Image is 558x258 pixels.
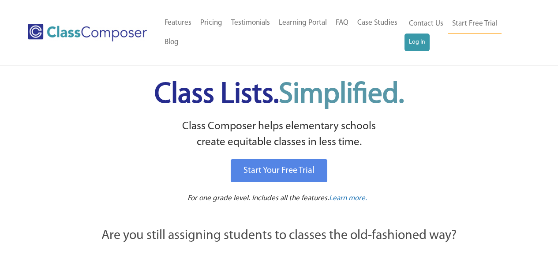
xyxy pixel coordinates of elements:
[331,13,353,33] a: FAQ
[227,13,274,33] a: Testimonials
[160,13,196,33] a: Features
[448,14,502,34] a: Start Free Trial
[274,13,331,33] a: Learning Portal
[404,14,524,51] nav: Header Menu
[231,159,327,182] a: Start Your Free Trial
[196,13,227,33] a: Pricing
[154,81,404,109] span: Class Lists.
[353,13,402,33] a: Case Studies
[329,193,367,204] a: Learn more.
[404,34,430,51] a: Log In
[404,14,448,34] a: Contact Us
[160,13,404,52] nav: Header Menu
[160,33,183,52] a: Blog
[243,166,315,175] span: Start Your Free Trial
[329,194,367,202] span: Learn more.
[279,81,404,109] span: Simplified.
[53,119,506,151] p: Class Composer helps elementary schools create equitable classes in less time.
[187,194,329,202] span: For one grade level. Includes all the features.
[28,24,147,41] img: Class Composer
[54,226,504,246] p: Are you still assigning students to classes the old-fashioned way?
